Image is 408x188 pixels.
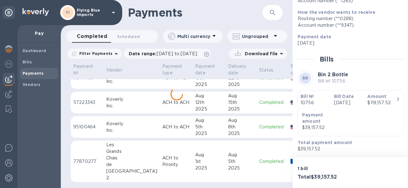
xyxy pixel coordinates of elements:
[228,81,254,88] div: 2025
[228,152,254,158] div: Aug
[77,8,108,17] p: Flying Blue Imports
[195,93,223,99] div: Aug
[228,130,254,137] div: 2025
[298,10,375,15] b: How the vendor wants to receive
[298,174,348,180] h3: Total $39,157.52
[302,112,323,124] b: Payment amount
[259,67,273,73] p: Status
[228,63,254,76] span: Delivery date
[298,34,331,39] b: Payment date
[66,10,70,15] b: FI
[162,63,190,76] span: Payment type
[320,55,334,63] h2: Bills
[195,81,223,88] div: 2025
[228,165,254,171] div: 2025
[73,99,101,106] p: 57223343
[195,130,223,137] div: 2025
[301,99,329,106] p: 10756
[290,125,299,129] img: USD
[162,155,190,168] p: ACH to Priority
[367,99,396,106] div: $119,157.52
[242,33,272,40] p: Ungrouped
[298,22,399,29] div: Account number (**9347)
[106,96,157,103] div: Koverly
[242,51,278,57] p: Download file
[195,117,223,124] div: Aug
[298,140,352,145] b: Total payment amount
[228,63,246,76] p: Delivery date
[228,158,254,165] div: 5th
[106,121,157,127] div: Koverly
[298,165,348,172] p: 1 bill
[73,158,101,165] p: 77870277
[290,100,299,105] img: USD
[290,63,317,76] span: Payee currency
[106,103,157,109] div: Inc.
[106,78,157,85] div: Inc.
[162,63,182,76] p: Payment type
[3,6,15,19] div: Unpin categories
[162,99,190,106] p: ACH to ACH
[106,155,157,161] div: Chais
[228,124,254,130] div: 8th
[301,94,314,99] b: Bill №
[259,158,285,165] p: Completed
[106,175,157,181] div: 2
[318,72,348,78] b: Bin 2 Bottle
[23,71,44,76] b: Payments
[73,63,93,76] p: Payment №
[228,99,254,106] div: 15th
[73,63,101,76] span: Payment №
[106,161,157,168] div: de
[228,93,254,99] div: Aug
[195,63,215,76] p: Payment date
[298,90,404,136] button: Bill №10756Bill Date[DATE]Amount$119,157.52Payment amount$39,157.52
[195,158,223,165] div: 1st
[195,152,223,158] div: Aug
[129,51,200,57] p: Date range :
[106,168,157,175] div: [GEOGRAPHIC_DATA]
[298,40,399,46] p: [DATE]
[318,78,348,84] p: Bill № 10756
[23,60,32,64] b: Bills
[106,142,157,148] div: Les
[228,117,254,124] div: Aug
[228,106,254,112] div: 2025
[73,124,101,130] p: 95100464
[259,124,285,130] p: Completed
[298,146,399,152] p: $39,157.52
[195,63,223,76] span: Payment date
[302,124,336,131] div: $39,157.52
[106,148,157,155] div: Grands
[302,76,308,80] b: BB
[177,33,210,40] p: Multi currency
[367,94,386,99] b: Amount
[298,15,399,22] div: Routing number (**0288)
[23,82,41,87] b: Vendors
[124,49,211,59] div: Date range:[DATE] to [DATE]
[128,6,263,19] h1: Payments
[117,33,140,40] span: Scheduled
[334,99,363,106] p: [DATE]
[259,99,285,106] p: Completed
[290,63,309,76] p: Payee currency
[23,48,46,53] b: Dashboard
[23,30,56,36] p: Pay
[23,8,49,16] img: Logo
[259,67,281,73] span: Status
[195,106,223,112] div: 2025
[195,165,223,171] div: 2025
[77,32,107,41] span: Completed
[77,51,112,56] p: Filter Payments
[5,60,13,68] img: Foreign exchange
[157,51,197,56] span: [DATE] to [DATE]
[195,124,223,130] div: 5th
[334,94,354,99] b: Bill Date
[106,127,157,134] div: Inc.
[106,67,130,73] span: Vendor
[162,124,190,130] p: ACH to ACH
[195,99,223,106] div: 12th
[106,67,122,73] p: Vendor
